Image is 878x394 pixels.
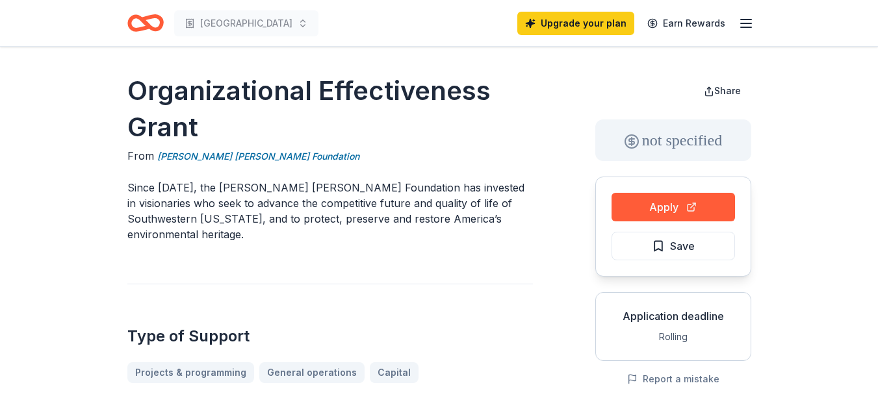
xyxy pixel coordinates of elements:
[174,10,318,36] button: [GEOGRAPHIC_DATA]
[606,308,740,324] div: Application deadline
[127,148,533,164] div: From
[259,362,365,383] a: General operations
[595,119,751,161] div: not specified
[127,73,533,145] h1: Organizational Effectiveness Grant
[127,8,164,38] a: Home
[639,12,733,35] a: Earn Rewards
[370,362,419,383] a: Capital
[670,238,695,254] span: Save
[127,326,533,347] h2: Type of Support
[127,362,254,383] a: Projects & programming
[627,371,719,387] button: Report a mistake
[200,16,292,31] span: [GEOGRAPHIC_DATA]
[693,78,751,104] button: Share
[517,12,634,35] a: Upgrade your plan
[612,193,735,221] button: Apply
[714,85,741,96] span: Share
[127,180,533,242] p: Since [DATE], the [PERSON_NAME] [PERSON_NAME] Foundation has invested in visionaries who seek to ...
[157,149,359,164] a: [PERSON_NAME] [PERSON_NAME] Foundation
[612,232,735,260] button: Save
[606,329,740,345] div: Rolling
